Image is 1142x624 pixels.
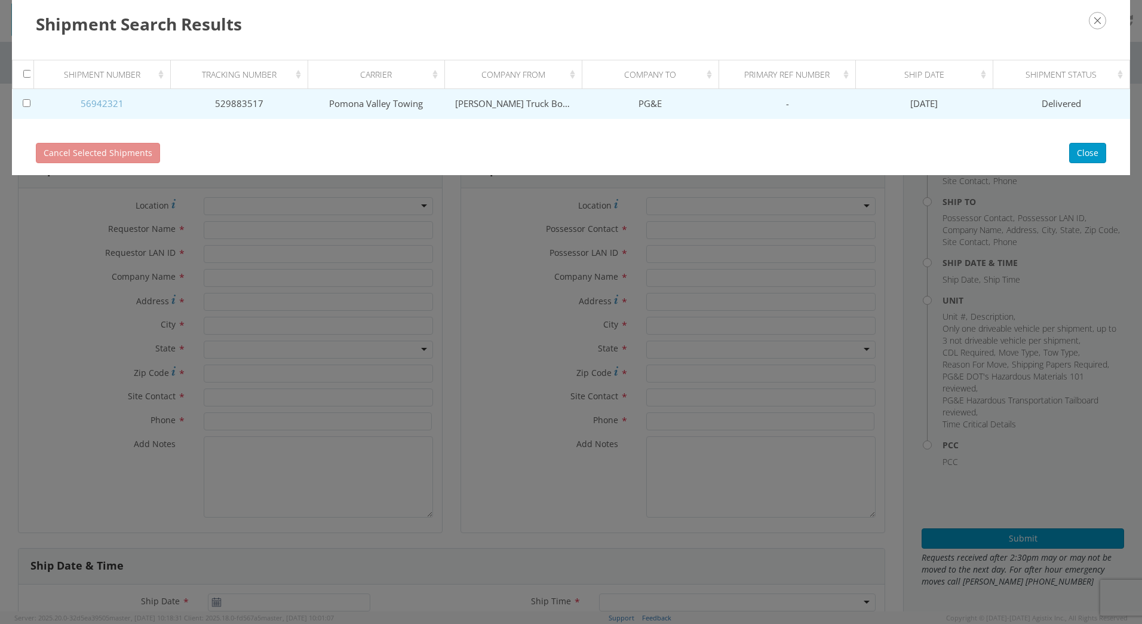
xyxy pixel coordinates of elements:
[36,12,1106,36] h3: Shipment Search Results
[1042,97,1081,109] span: Delivered
[910,97,938,109] span: [DATE]
[36,143,160,163] button: Cancel Selected Shipments
[1003,69,1126,81] div: Shipment Status
[45,69,167,81] div: Shipment Number
[171,89,308,119] td: 529883517
[44,147,152,158] span: Cancel Selected Shipments
[456,69,578,81] div: Company From
[729,69,852,81] div: Primary Ref Number
[593,69,715,81] div: Company To
[318,69,441,81] div: Carrier
[582,89,719,119] td: PG&E
[445,89,582,119] td: [PERSON_NAME] Truck Bodies
[719,89,855,119] td: -
[81,97,124,109] a: 56942321
[1069,143,1106,163] button: Close
[182,69,304,81] div: Tracking Number
[308,89,444,119] td: Pomona Valley Towing
[867,69,989,81] div: Ship Date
